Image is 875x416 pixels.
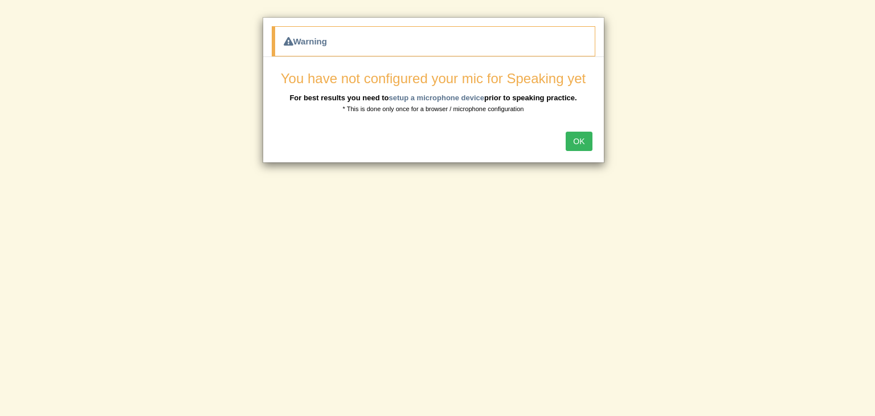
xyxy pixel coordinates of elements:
[272,26,595,56] div: Warning
[389,93,484,102] a: setup a microphone device
[566,132,592,151] button: OK
[343,105,524,112] small: * This is done only once for a browser / microphone configuration
[289,93,576,102] b: For best results you need to prior to speaking practice.
[281,71,586,86] span: You have not configured your mic for Speaking yet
